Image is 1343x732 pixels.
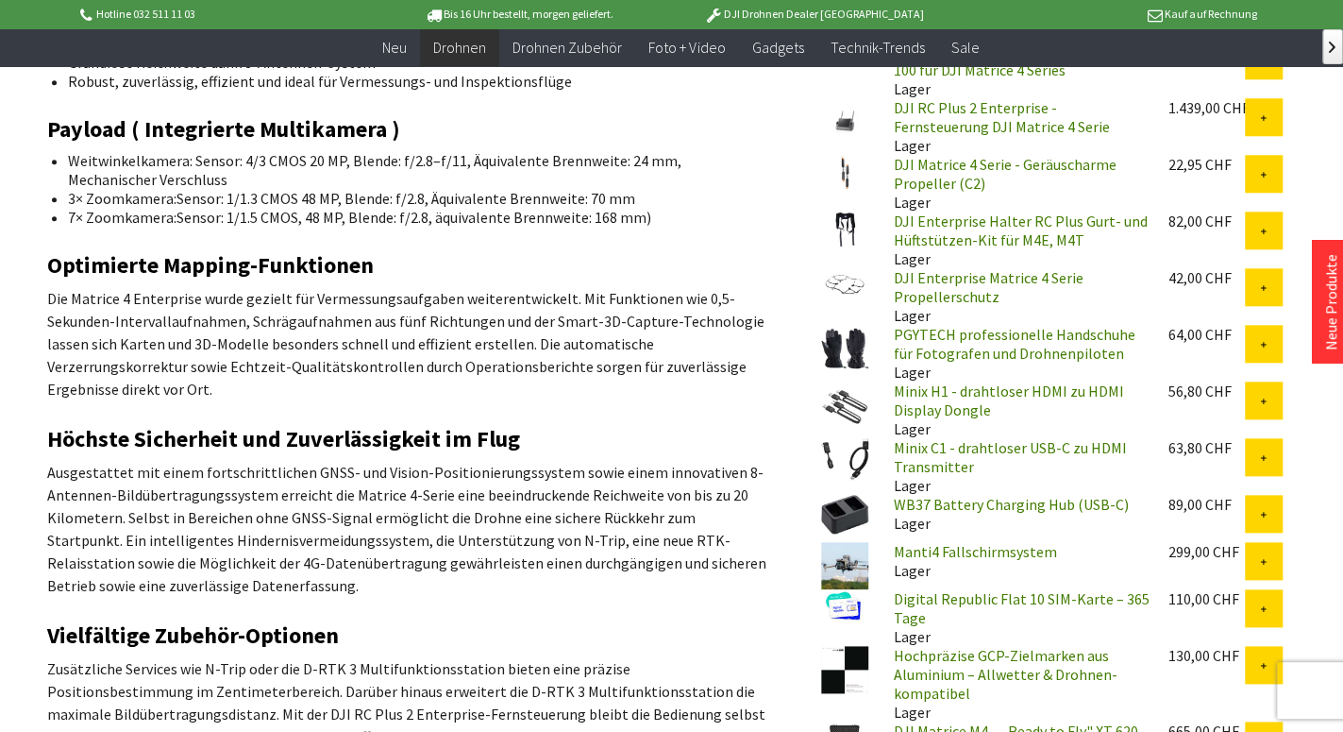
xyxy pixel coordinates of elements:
[879,268,1154,325] div: Lager
[1168,212,1245,230] div: 82,00 CHF
[1168,495,1245,514] div: 89,00 CHF
[894,212,1148,249] a: DJI Enterprise Halter RC Plus Gurt- und Hüftstützen-Kit für M4E, M4T
[879,155,1154,212] div: Lager
[751,38,803,57] span: Gadgets
[369,28,420,67] a: Neu
[47,117,771,142] h2: Payload ( Integrierte Multikamera )
[879,646,1154,722] div: Lager
[1168,268,1245,287] div: 42,00 CHF
[666,3,961,26] p: DJI Drohnen Dealer [GEOGRAPHIC_DATA]
[879,325,1154,382] div: Lager
[879,438,1154,495] div: Lager
[879,589,1154,646] div: Lager
[894,325,1135,363] a: PGYTECH professionelle Handschuhe für Fotografen und Drohnenpiloten
[894,589,1150,627] a: Digital Republic Flat 10 SIM-Karte – 365 Tage
[894,98,1110,136] a: DJI RC Plus 2 Enterprise - Fernsteuerung DJI Matrice 4 Serie
[821,589,868,622] img: Digital Republic Flat 10 SIM-Karte – 365 Tage
[1321,254,1340,350] a: Neue Produkte
[68,151,756,189] li: Weitwinkelkamera: Sensor: 4/3 CMOS 20 MP, Blende: f/2.8–f/11, Äquivalente Brennweite: 24 mm, Mech...
[1168,325,1245,344] div: 64,00 CHF
[879,382,1154,438] div: Lager
[738,28,816,67] a: Gadgets
[894,268,1083,306] a: DJI Enterprise Matrice 4 Serie Propellerschutz
[1168,438,1245,457] div: 63,80 CHF
[499,28,635,67] a: Drohnen Zubehör
[894,155,1116,193] a: DJI Matrice 4 Serie - Geräuscharme Propeller (C2)
[433,38,486,57] span: Drohnen
[937,28,992,67] a: Sale
[894,382,1124,419] a: Minix H1 - drahtloser HDMI zu HDMI Display Dongle
[821,325,868,372] img: PGYTECH professionelle Handschuhe für Fotografen und Drohnenpiloten
[821,438,868,480] img: Minix C1 - drahtloser USB-C zu HDMI Transmitter
[879,98,1154,155] div: Lager
[47,461,771,597] p: Ausgestattet mit einem fortschrittlichen GNSS- und Vision-Positionierungssystem sowie einem innov...
[821,646,868,693] img: Hochpräzise GCP-Zielmarken aus Aluminium – Allwetter & Drohnen-kompatibel
[821,155,868,191] img: DJI Matrice 4 Serie - Geräuscharme Propeller (C2)
[962,3,1256,26] p: Kauf auf Rechnung
[821,382,868,429] img: Minix H1 - drahtloser HDMI zu HDMI Display Dongle
[47,424,520,453] strong: Höchste Sicherheit und Zuverlässigkeit im Flug
[635,28,738,67] a: Foto + Video
[1168,155,1245,174] div: 22,95 CHF
[821,268,868,298] img: DJI Enterprise Matrice 4 Serie Propellerschutz
[821,212,868,247] img: DJI Enterprise Halter RC Plus Gurt- und Hüftstützen-Kit für M4E, M4T
[512,38,622,57] span: Drohnen Zubehör
[420,28,499,67] a: Drohnen
[47,250,374,280] strong: Optimierte Mapping-Funktionen
[382,38,407,57] span: Neu
[68,72,756,91] li: Robust, zuverlässig, effizient und ideal für Vermessungs- und Inspektionsflüge
[1168,382,1245,400] div: 56,80 CHF
[879,542,1154,580] div: Lager
[1168,646,1245,665] div: 130,00 CHF
[894,646,1117,703] a: Hochpräzise GCP-Zielmarken aus Aluminium – Allwetter & Drohnen-kompatibel
[950,38,979,57] span: Sale
[816,28,937,67] a: Technik-Trends
[821,542,868,589] img: Manti4 Fallschirmsystem
[821,98,868,145] img: DJI RC Plus 2 Enterprise - Fernsteuerung DJI Matrice 4 Serie
[648,38,725,57] span: Foto + Video
[879,495,1154,533] div: Lager
[1168,542,1245,561] div: 299,00 CHF
[821,495,868,534] img: WB37 Battery Charging Hub (USB-C)
[1329,42,1335,53] span: 
[894,438,1127,476] a: Minix C1 - drahtloser USB-C zu HDMI Transmitter
[68,208,756,227] li: 7× Zoomkamera:Sensor: 1/1.5 CMOS, 48 MP, Blende: f/2.8, äquivalente Brennweite: 168 mm)
[879,212,1154,268] div: Lager
[68,189,756,208] li: 3× Zoomkamera:Sensor: 1/1.3 CMOS 48 MP, Blende: f/2.8, Äquivalente Brennweite: 70 mm
[1168,589,1245,608] div: 110,00 CHF
[894,542,1057,561] a: Manti4 Fallschirmsystem
[47,287,771,400] p: Die Matrice 4 Enterprise wurde gezielt für Vermessungsaufgaben weiterentwickelt. Mit Funktionen w...
[830,38,924,57] span: Technik-Trends
[76,3,371,26] p: Hotline 032 511 11 03
[1168,98,1245,117] div: 1.439,00 CHF
[372,3,666,26] p: Bis 16 Uhr bestellt, morgen geliefert.
[47,621,339,650] strong: Vielfältige Zubehör-Optionen
[894,495,1129,514] a: WB37 Battery Charging Hub (USB-C)
[879,42,1154,98] div: Lager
